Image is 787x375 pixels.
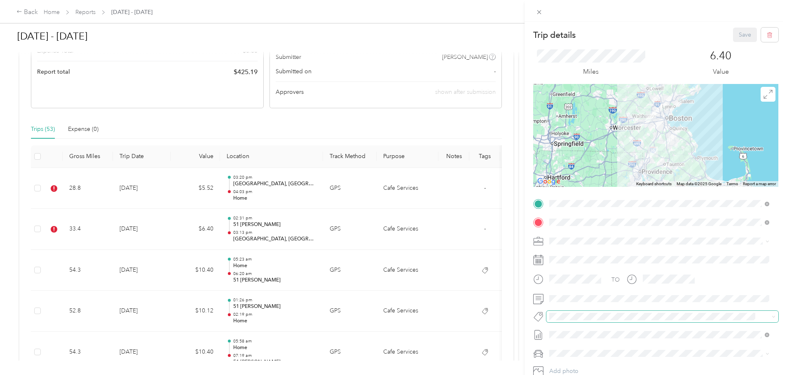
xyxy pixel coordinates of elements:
a: Report a map error [743,182,776,186]
a: Terms (opens in new tab) [726,182,738,186]
p: Miles [583,67,599,77]
span: Map data ©2025 Google [677,182,721,186]
img: Google [535,176,562,187]
a: Open this area in Google Maps (opens a new window) [535,176,562,187]
div: TO [611,275,620,284]
p: 6.40 [710,49,731,63]
p: Trip details [533,29,576,41]
p: Value [713,67,729,77]
button: Keyboard shortcuts [636,181,672,187]
iframe: Everlance-gr Chat Button Frame [741,329,787,375]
